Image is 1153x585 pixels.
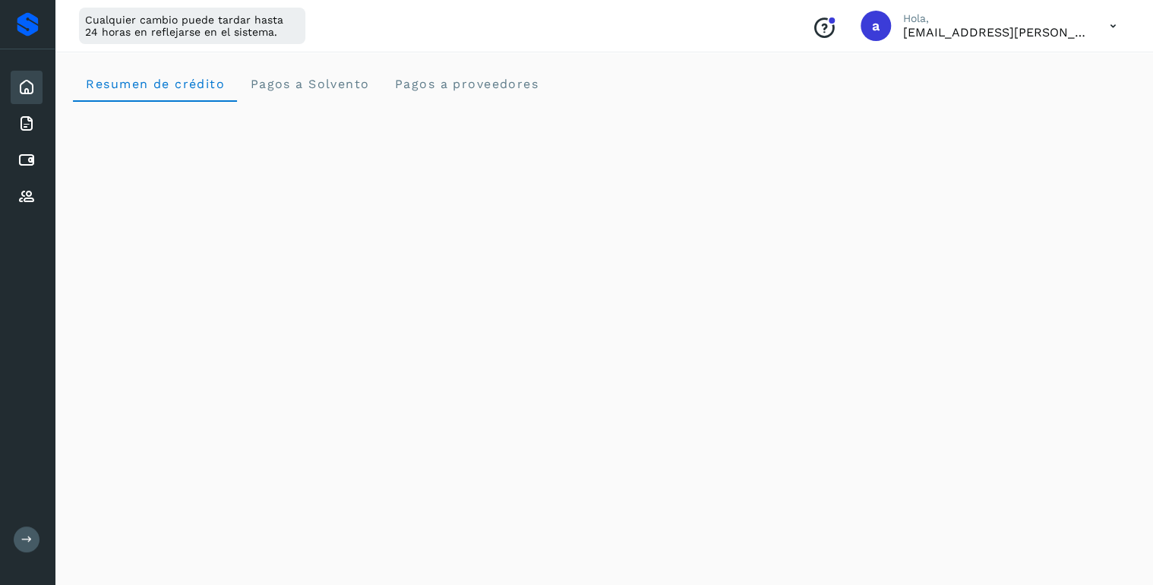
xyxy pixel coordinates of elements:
div: Inicio [11,71,43,104]
div: Proveedores [11,180,43,213]
p: antonio.villagomez@emqro.com.mx [903,25,1085,40]
span: Resumen de crédito [85,77,225,91]
div: Cualquier cambio puede tardar hasta 24 horas en reflejarse en el sistema. [79,8,305,44]
span: Pagos a Solvento [249,77,369,91]
span: Pagos a proveedores [393,77,539,91]
p: Hola, [903,12,1085,25]
div: Cuentas por pagar [11,144,43,177]
div: Facturas [11,107,43,141]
